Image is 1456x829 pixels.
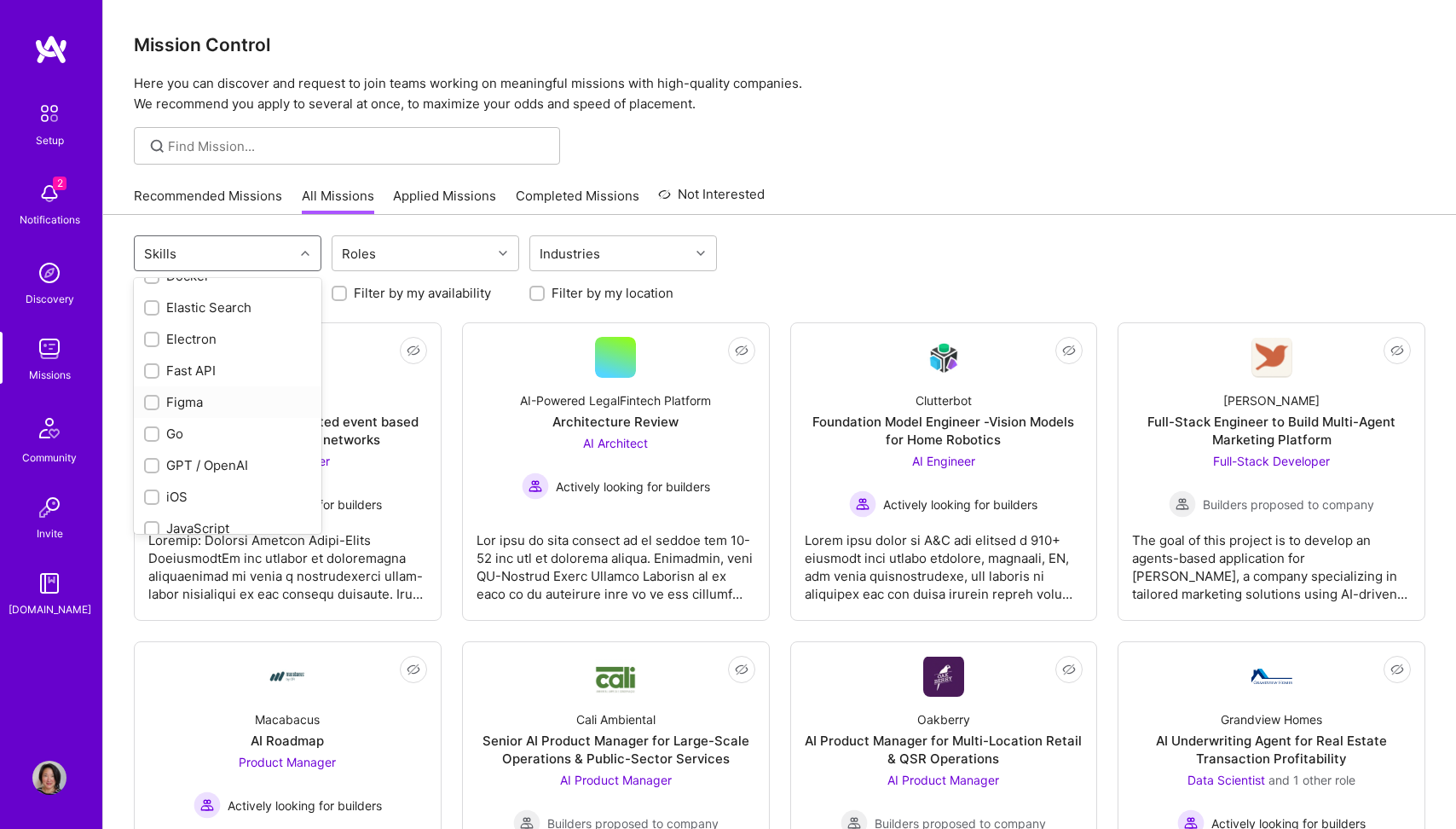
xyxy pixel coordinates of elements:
[477,518,755,603] div: Lor ipsu do sita consect ad el seddoe tem 10-52 inc utl et dolorema aliqua. Enimadmin, veni QU-No...
[1132,518,1411,603] div: The goal of this project is to develop an agents-based application for [PERSON_NAME], a company s...
[805,518,1083,603] div: Lorem ipsu dolor si A&C adi elitsed d 910+ eiusmodt inci utlabo etdolore, magnaali, EN, adm venia...
[251,732,324,750] div: AI Roadmap
[1390,344,1404,357] i: icon EyeClosed
[1062,344,1076,357] i: icon EyeClosed
[194,791,221,819] img: Actively looking for builders
[883,496,1037,513] span: Actively looking for builders
[849,490,876,518] img: Actively looking for builders
[32,332,66,366] img: teamwork
[354,284,491,302] label: Filter by my availability
[32,96,67,131] img: setup
[1169,490,1196,518] img: Builders proposed to company
[267,656,308,697] img: Company Logo
[29,366,71,384] div: Missions
[32,490,66,525] img: Invite
[168,137,547,155] input: Find Mission...
[520,391,711,409] div: AI-Powered LegalFintech Platform
[338,241,380,266] div: Roles
[1251,338,1292,378] img: Company Logo
[228,797,382,815] span: Actively looking for builders
[36,131,64,149] div: Setup
[805,732,1083,768] div: AI Product Manager for Multi-Location Retail & QSR Operations
[144,425,311,443] div: Go
[552,284,673,302] label: Filter by my location
[805,413,1083,449] div: Foundation Model Engineer -Vision Models for Home Robotics
[923,657,964,697] img: Company Logo
[144,393,311,411] div: Figma
[28,761,71,795] a: User Avatar
[134,73,1425,114] p: Here you can discover and request to join teams working on meaningful missions with high-quality ...
[144,488,311,506] div: iOS
[516,187,639,215] a: Completed Missions
[735,663,748,676] i: icon EyeClosed
[595,659,636,694] img: Company Logo
[917,710,970,728] div: Oakberry
[1203,496,1374,513] span: Builders proposed to company
[535,241,604,266] div: Industries
[144,299,311,316] div: Elastic Search
[144,456,311,474] div: GPT / OpenAI
[576,710,656,728] div: Cali Ambiental
[552,413,679,431] div: Architecture Review
[912,454,975,468] span: AI Engineer
[805,337,1083,606] a: Company LogoClutterbotFoundation Model Engineer -Vision Models for Home RoboticsAI Engineer Activ...
[53,177,66,190] span: 2
[37,525,63,542] div: Invite
[407,344,420,357] i: icon EyeClosed
[147,136,167,156] i: icon SearchGrey
[499,249,507,258] i: icon Chevron
[887,773,999,787] span: AI Product Manager
[144,362,311,380] div: Fast API
[144,519,311,537] div: JavaScript
[1390,663,1404,676] i: icon EyeClosed
[1223,391,1320,409] div: [PERSON_NAME]
[477,337,755,606] a: AI-Powered LegalFintech PlatformArchitecture ReviewAI Architect Actively looking for buildersActi...
[916,391,972,409] div: Clutterbot
[477,732,755,768] div: Senior AI Product Manager for Large-Scale Operations & Public-Sector Services
[32,566,66,600] img: guide book
[735,344,748,357] i: icon EyeClosed
[144,330,311,348] div: Electron
[407,663,420,676] i: icon EyeClosed
[696,249,705,258] i: icon Chevron
[255,710,320,728] div: Macabacus
[34,34,68,65] img: logo
[140,241,181,266] div: Skills
[658,184,765,215] a: Not Interested
[302,187,374,215] a: All Missions
[522,472,549,500] img: Actively looking for builders
[134,34,1425,55] h3: Mission Control
[393,187,496,215] a: Applied Missions
[560,773,672,787] span: AI Product Manager
[1132,732,1411,768] div: AI Underwriting Agent for Real Estate Transaction Profitability
[1251,669,1292,684] img: Company Logo
[301,249,309,258] i: icon Chevron
[134,187,282,215] a: Recommended Missions
[923,338,964,378] img: Company Logo
[20,211,80,229] div: Notifications
[1132,413,1411,449] div: Full-Stack Engineer to Build Multi-Agent Marketing Platform
[32,761,66,795] img: User Avatar
[9,600,91,618] div: [DOMAIN_NAME]
[148,518,427,603] div: Loremip: Dolorsi Ametcon Adipi-Elits DoeiusmodtEm inc utlabor et doloremagna aliquaenimad mi veni...
[1062,663,1076,676] i: icon EyeClosed
[1213,454,1330,468] span: Full-Stack Developer
[1268,773,1355,787] span: and 1 other role
[1132,337,1411,606] a: Company Logo[PERSON_NAME]Full-Stack Engineer to Build Multi-Agent Marketing PlatformFull-Stack De...
[32,177,66,211] img: bell
[556,478,710,496] span: Actively looking for builders
[583,436,648,450] span: AI Architect
[1221,710,1322,728] div: Grandview Homes
[26,290,74,308] div: Discovery
[1187,773,1265,787] span: Data Scientist
[32,256,66,290] img: discovery
[22,449,77,467] div: Community
[239,755,336,769] span: Product Manager
[29,408,70,449] img: Community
